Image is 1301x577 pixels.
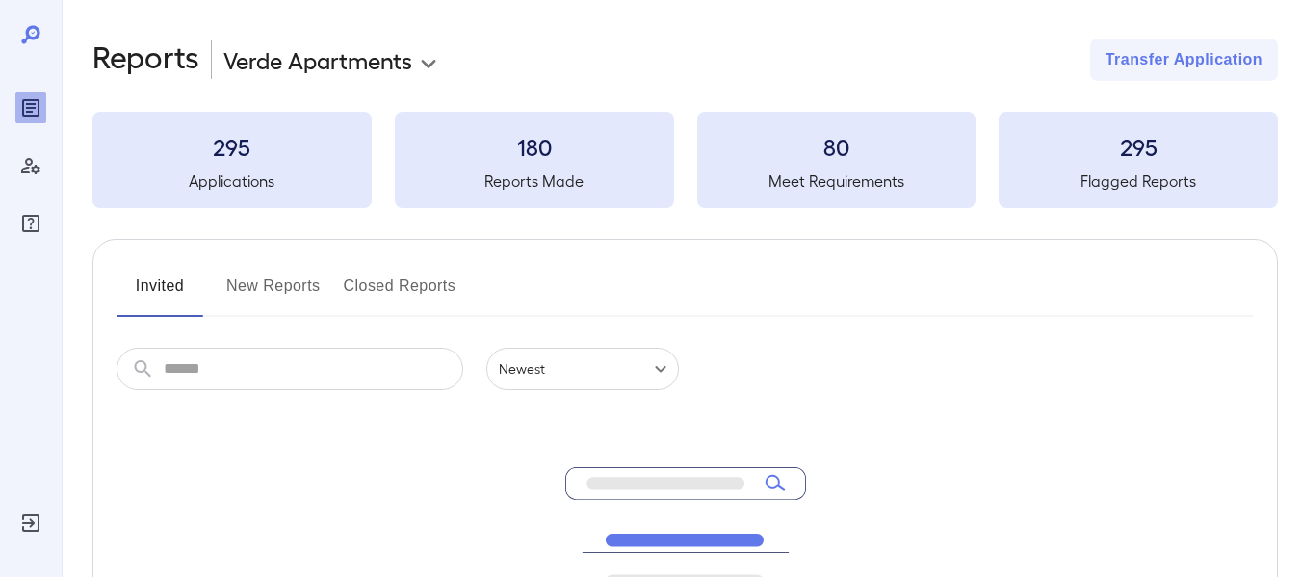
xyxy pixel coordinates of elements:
[15,508,46,538] div: Log Out
[117,271,203,317] button: Invited
[395,170,674,193] h5: Reports Made
[697,170,976,193] h5: Meet Requirements
[226,271,321,317] button: New Reports
[92,131,372,162] h3: 295
[344,271,456,317] button: Closed Reports
[15,208,46,239] div: FAQ
[223,44,412,75] p: Verde Apartments
[1090,39,1278,81] button: Transfer Application
[486,348,679,390] div: Newest
[92,170,372,193] h5: Applications
[697,131,976,162] h3: 80
[999,170,1278,193] h5: Flagged Reports
[92,39,199,81] h2: Reports
[92,112,1278,208] summary: 295Applications180Reports Made80Meet Requirements295Flagged Reports
[999,131,1278,162] h3: 295
[395,131,674,162] h3: 180
[15,92,46,123] div: Reports
[15,150,46,181] div: Manage Users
